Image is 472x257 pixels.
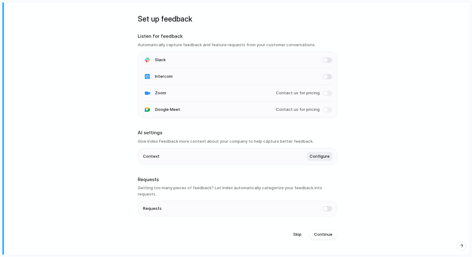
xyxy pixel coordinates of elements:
span: Intercom [155,73,173,80]
span: Continue [314,231,332,238]
h1: Set up feedback [138,13,337,25]
button: Continue [309,230,337,240]
span: Contact us for pricing [276,90,320,96]
h2: Listen for feedback [138,33,337,40]
span: Configure [310,153,330,160]
span: Skip [293,231,302,238]
h2: Requests [138,176,337,183]
button: Skip [288,230,307,240]
h3: Getting too many pieces of feedback? Let Index automatically categorize your feedback into requests. [138,185,337,197]
span: Zoom [155,90,166,96]
span: Context [143,153,160,160]
button: Configure [307,152,332,161]
h3: Automatically capture feedback and feature requests from your customer conversations. [138,42,337,48]
span: Contact us for pricing [276,106,320,113]
h3: Give Index Feedback more context about your company to help capture better feedback. [138,138,337,145]
span: Slack [155,57,166,63]
h2: AI settings [138,129,337,136]
span: Requests [143,205,162,212]
span: Google Meet [155,106,180,113]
